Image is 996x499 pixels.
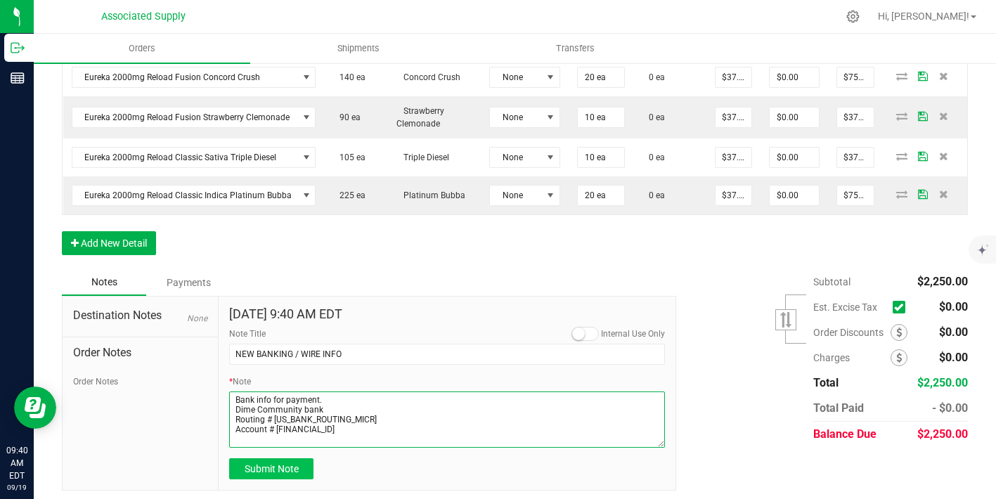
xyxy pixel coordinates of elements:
span: $0.00 [939,351,968,364]
input: 0 [578,148,624,167]
span: None [490,108,542,127]
h4: [DATE] 9:40 AM EDT [229,307,665,321]
span: NO DATA FOUND [72,185,316,206]
div: Payments [146,270,231,295]
inline-svg: Reports [11,71,25,85]
input: 0 [578,186,624,205]
span: Hi, [PERSON_NAME]! [878,11,969,22]
input: 0 [716,67,751,87]
span: Calculate excise tax [893,297,912,316]
span: Save Order Detail [912,152,933,160]
span: Triple Diesel [396,153,449,162]
span: Concord Crush [396,72,460,82]
span: $0.00 [939,325,968,339]
div: Manage settings [844,10,862,23]
span: None [490,148,542,167]
span: Platinum Bubba [396,190,465,200]
span: Delete Order Detail [933,72,955,80]
span: $0.00 [939,300,968,313]
p: 09:40 AM EDT [6,444,27,482]
input: 0 [837,67,874,87]
input: 0 [578,108,624,127]
input: 0 [578,67,624,87]
a: Shipments [250,34,467,63]
span: Save Order Detail [912,112,933,120]
span: Total [813,376,839,389]
span: NO DATA FOUND [72,67,316,88]
span: 0 ea [642,153,665,162]
button: Order Notes [73,375,118,388]
span: Orders [110,42,174,55]
span: Delete Order Detail [933,190,955,198]
inline-svg: Outbound [11,41,25,55]
span: Save Order Detail [912,190,933,198]
span: 0 ea [642,72,665,82]
span: 0 ea [642,190,665,200]
iframe: Resource center [14,387,56,429]
label: Note Title [229,328,266,340]
span: - $0.00 [932,401,968,415]
div: Notes [62,269,146,296]
button: Submit Note [229,458,313,479]
span: NO DATA FOUND [72,107,316,128]
span: 90 ea [332,112,361,122]
span: Delete Order Detail [933,112,955,120]
input: 0 [770,148,819,167]
span: Destination Notes [73,307,207,324]
span: None [490,67,542,87]
span: Save Order Detail [912,72,933,80]
span: $2,250.00 [917,275,968,288]
span: Order Notes [73,344,207,361]
span: Order Discounts [813,327,891,338]
span: Submit Note [245,463,299,474]
input: 0 [770,108,819,127]
span: $2,250.00 [917,376,968,389]
span: Charges [813,352,891,363]
span: NO DATA FOUND [72,147,316,168]
span: Transfers [537,42,614,55]
span: 140 ea [332,72,366,82]
span: None [490,186,542,205]
span: Associated Supply [101,11,186,22]
span: 0 ea [642,112,665,122]
label: Note [229,375,251,388]
input: 0 [837,148,874,167]
span: Balance Due [813,427,877,441]
input: 0 [716,186,751,205]
span: 105 ea [332,153,366,162]
span: Eureka 2000mg Reload Classic Indica Platinum Bubba [72,186,298,205]
span: Eureka 2000mg Reload Fusion Strawberry Clemonade [72,108,298,127]
input: 0 [716,148,751,167]
span: Total Paid [813,401,864,415]
label: Internal Use Only [601,328,665,340]
input: 0 [770,186,819,205]
span: None [187,313,207,323]
input: 0 [770,67,819,87]
span: Eureka 2000mg Reload Classic Sativa Triple Diesel [72,148,298,167]
input: 0 [837,108,874,127]
span: 225 ea [332,190,366,200]
span: Subtotal [813,276,851,287]
button: Add New Detail [62,231,156,255]
span: $2,250.00 [917,427,968,441]
input: 0 [716,108,751,127]
span: Delete Order Detail [933,152,955,160]
a: Orders [34,34,250,63]
p: 09/19 [6,482,27,493]
span: Est. Excise Tax [813,302,887,313]
a: Transfers [467,34,683,63]
span: Shipments [318,42,399,55]
span: Eureka 2000mg Reload Fusion Concord Crush [72,67,298,87]
input: 0 [837,186,874,205]
span: Strawberry Clemonade [396,106,444,129]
